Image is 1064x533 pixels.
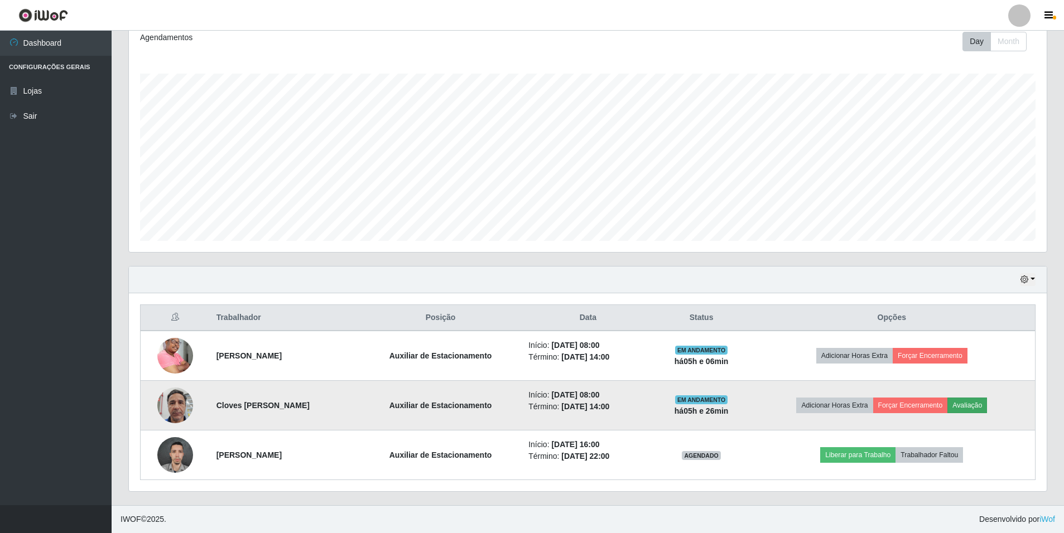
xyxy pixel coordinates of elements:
[528,340,647,351] li: Início:
[551,341,599,350] time: [DATE] 08:00
[682,451,721,460] span: AGENDADO
[389,401,492,410] strong: Auxiliar de Estacionamento
[675,406,729,415] strong: há 05 h e 26 min
[896,447,963,463] button: Trabalhador Faltou
[561,452,609,461] time: [DATE] 22:00
[749,305,1036,331] th: Opções
[157,329,193,382] img: 1752179199159.jpeg
[389,351,492,360] strong: Auxiliar de Estacionamento
[962,32,1036,51] div: Toolbar with button groups
[551,440,599,449] time: [DATE] 16:00
[216,401,310,410] strong: Cloves [PERSON_NAME]
[528,389,647,401] li: Início:
[816,348,893,364] button: Adicionar Horas Extra
[675,395,728,404] span: EM ANDAMENTO
[947,398,987,413] button: Avaliação
[654,305,749,331] th: Status
[216,450,282,459] strong: [PERSON_NAME]
[140,32,503,43] div: Agendamentos
[528,439,647,450] li: Início:
[675,357,729,366] strong: há 05 h e 06 min
[962,32,1027,51] div: First group
[962,32,991,51] button: Day
[157,431,193,478] img: 1757951342814.jpeg
[389,450,492,459] strong: Auxiliar de Estacionamento
[820,447,896,463] button: Liberar para Trabalho
[522,305,654,331] th: Data
[873,398,948,413] button: Forçar Encerramento
[528,401,647,413] li: Término:
[561,352,609,361] time: [DATE] 14:00
[359,305,522,331] th: Posição
[561,402,609,411] time: [DATE] 14:00
[210,305,359,331] th: Trabalhador
[121,515,141,524] span: IWOF
[796,398,873,413] button: Adicionar Horas Extra
[675,346,728,355] span: EM ANDAMENTO
[18,8,68,22] img: CoreUI Logo
[990,32,1027,51] button: Month
[528,450,647,462] li: Término:
[893,348,967,364] button: Forçar Encerramento
[979,513,1055,525] span: Desenvolvido por
[1039,515,1055,524] a: iWof
[216,351,282,360] strong: [PERSON_NAME]
[551,390,599,399] time: [DATE] 08:00
[157,381,193,429] img: 1752934978017.jpeg
[528,351,647,363] li: Término:
[121,513,166,525] span: © 2025 .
